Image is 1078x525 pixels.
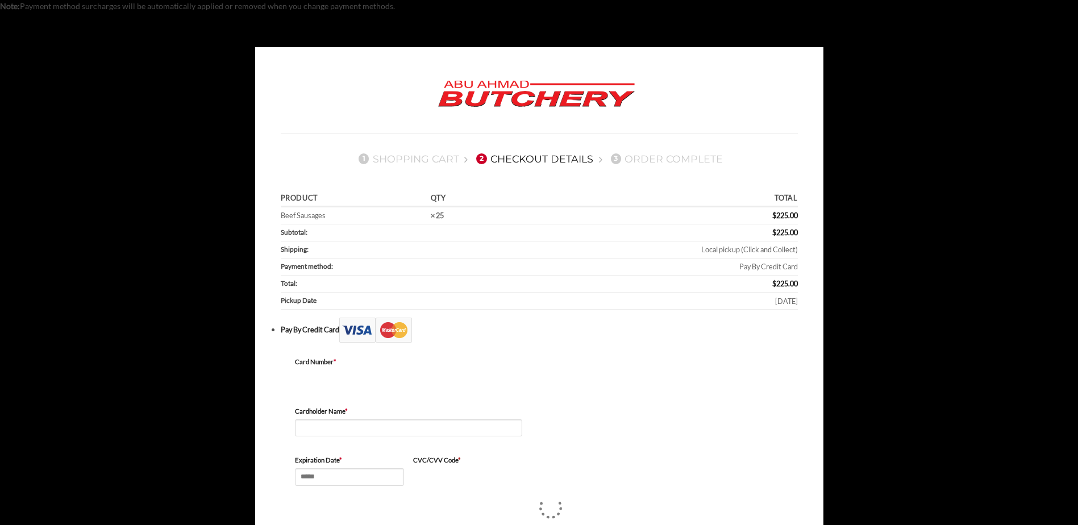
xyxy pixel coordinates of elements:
abbr: required [334,358,336,365]
th: Pickup Date [281,293,494,310]
span: $ [772,228,776,237]
th: Payment method: [281,259,494,276]
th: Qty [427,191,494,207]
img: Checkout [339,318,412,343]
th: Subtotal: [281,224,494,241]
span: 2 [476,153,486,164]
label: Card Number [295,357,522,367]
bdi: 225.00 [772,228,798,237]
td: Beef Sausages [281,207,428,224]
abbr: required [345,407,348,415]
span: $ [772,279,776,288]
th: Total [494,191,798,207]
span: 1 [359,153,369,164]
bdi: 225.00 [772,279,798,288]
span: $ [772,211,776,220]
a: 1Shopping Cart [355,153,459,165]
th: Shipping: [281,241,494,259]
label: Pay By Credit Card [281,325,412,334]
th: Total: [281,276,494,293]
label: CVC/CVV Code [413,455,522,465]
img: Abu Ahmad Butchery [428,73,644,116]
a: 2Checkout details [473,153,593,165]
nav: Checkout steps [281,144,798,174]
th: Product [281,191,428,207]
td: Local pickup (Click and Collect) [494,241,798,259]
strong: × 25 [431,211,444,220]
td: Pay By Credit Card [494,259,798,276]
td: [DATE] [494,293,798,310]
label: Expiration Date [295,455,404,465]
abbr: required [339,456,342,464]
bdi: 225.00 [772,211,798,220]
label: Cardholder Name [295,406,522,416]
abbr: required [458,456,461,464]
